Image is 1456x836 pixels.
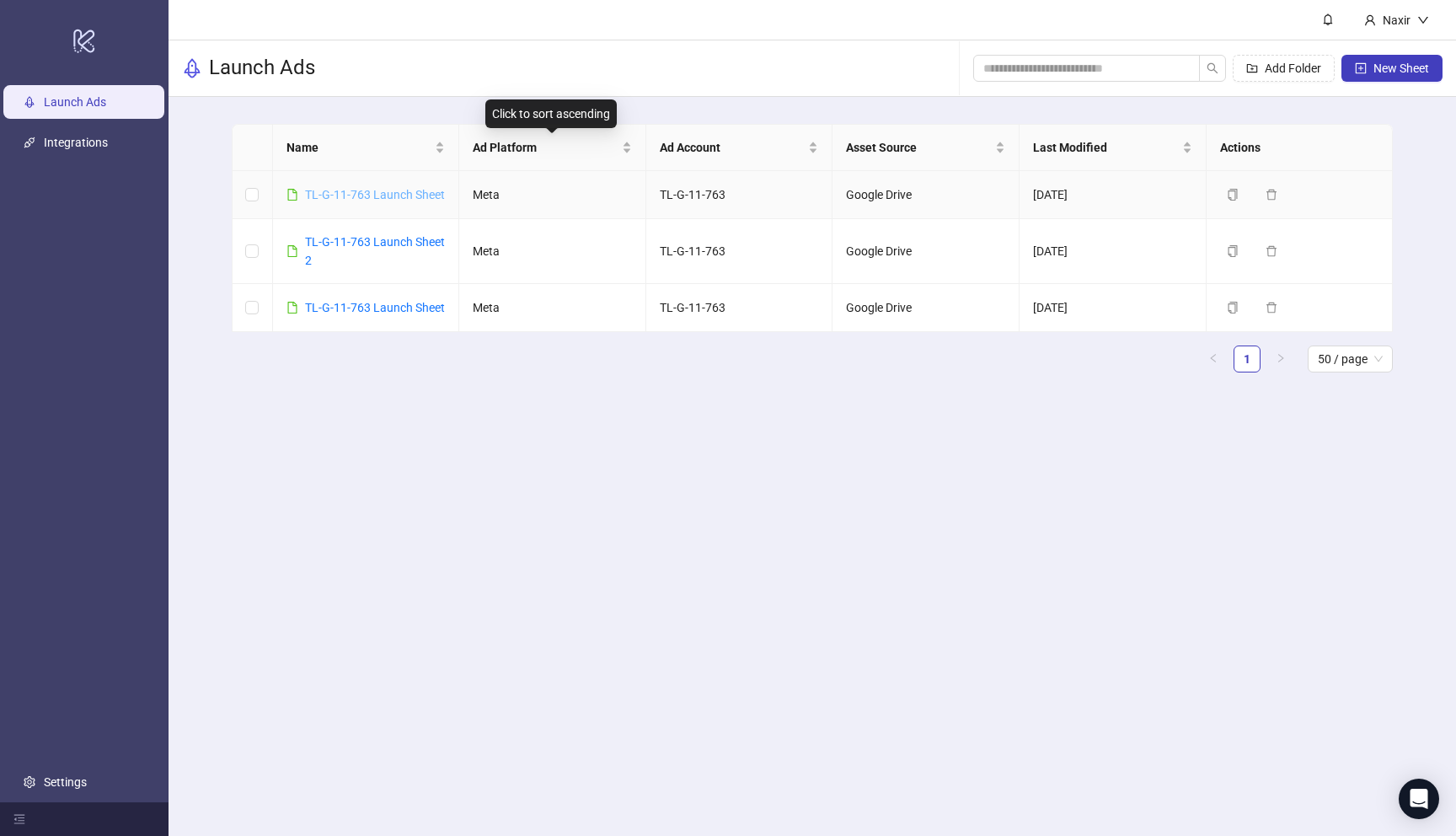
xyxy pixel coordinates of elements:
[1318,346,1383,372] span: 50 / page
[459,219,646,284] td: Meta
[305,188,445,201] a: TL-G-11-763 Launch Sheet
[485,99,617,128] div: Click to sort ascending
[1276,353,1286,363] span: right
[1020,171,1207,219] td: [DATE]
[1266,302,1277,313] span: delete
[305,301,445,314] a: TL-G-11-763 Launch Sheet
[646,125,833,171] th: Ad Account
[646,171,833,219] td: TL-G-11-763
[1200,346,1227,372] button: left
[182,58,202,78] span: rocket
[286,189,298,201] span: file
[209,55,315,82] h3: Launch Ads
[1207,62,1218,74] span: search
[305,235,445,267] a: TL-G-11-763 Launch Sheet 2
[1364,14,1376,26] span: user
[832,125,1020,171] th: Asset Source
[1399,779,1439,819] div: Open Intercom Messenger
[459,171,646,219] td: Meta
[1020,219,1207,284] td: [DATE]
[1227,302,1239,313] span: copy
[832,284,1020,332] td: Google Drive
[1373,62,1429,75] span: New Sheet
[1266,245,1277,257] span: delete
[1267,346,1294,372] li: Next Page
[1266,189,1277,201] span: delete
[646,284,833,332] td: TL-G-11-763
[286,302,298,313] span: file
[1265,62,1321,75] span: Add Folder
[1417,14,1429,26] span: down
[286,138,432,157] span: Name
[1246,62,1258,74] span: folder-add
[473,138,618,157] span: Ad Platform
[1233,55,1335,82] button: Add Folder
[1207,125,1394,171] th: Actions
[459,284,646,332] td: Meta
[286,245,298,257] span: file
[660,138,806,157] span: Ad Account
[832,219,1020,284] td: Google Drive
[13,813,25,825] span: menu-fold
[1234,346,1260,372] a: 1
[44,95,106,109] a: Launch Ads
[1208,353,1218,363] span: left
[1355,62,1367,74] span: plus-square
[1341,55,1443,82] button: New Sheet
[1308,346,1393,372] div: Page Size
[646,219,833,284] td: TL-G-11-763
[1227,189,1239,201] span: copy
[459,125,646,171] th: Ad Platform
[1322,13,1334,25] span: bell
[273,125,460,171] th: Name
[1200,346,1227,372] li: Previous Page
[1020,125,1207,171] th: Last Modified
[1376,11,1417,29] div: Naxir
[1267,346,1294,372] button: right
[846,138,992,157] span: Asset Source
[44,775,87,789] a: Settings
[1227,245,1239,257] span: copy
[1033,138,1179,157] span: Last Modified
[1234,346,1261,372] li: 1
[44,136,108,149] a: Integrations
[1020,284,1207,332] td: [DATE]
[832,171,1020,219] td: Google Drive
